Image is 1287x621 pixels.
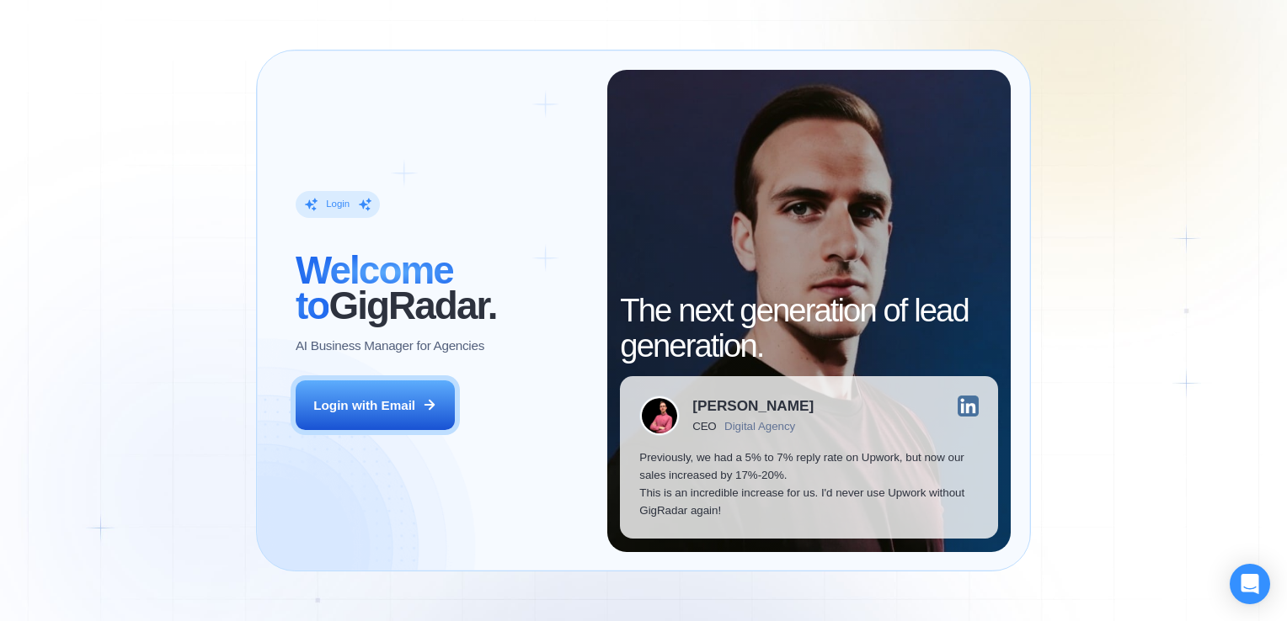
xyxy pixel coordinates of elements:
div: [PERSON_NAME] [692,399,814,413]
h2: ‍ GigRadar. [296,253,588,324]
div: CEO [692,420,716,433]
button: Login with Email [296,380,455,430]
span: Welcome to [296,249,453,327]
div: Login with Email [313,396,415,414]
div: Open Intercom Messenger [1230,564,1270,604]
div: Login [326,198,350,210]
h2: The next generation of lead generation. [620,293,997,364]
p: AI Business Manager for Agencies [296,337,484,354]
div: Digital Agency [724,420,795,433]
p: Previously, we had a 5% to 7% reply rate on Upwork, but now our sales increased by 17%-20%. This ... [639,448,979,519]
